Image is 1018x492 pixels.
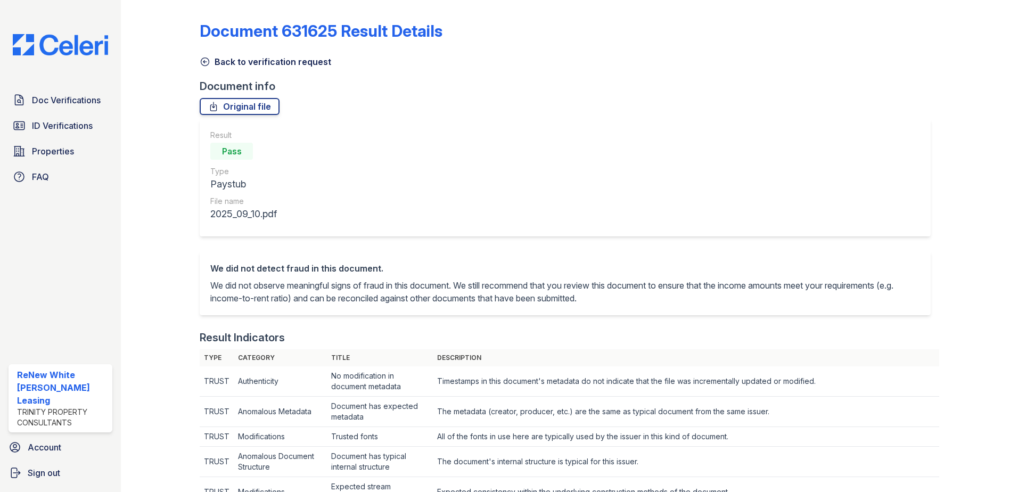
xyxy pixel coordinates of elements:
a: Original file [200,98,280,115]
td: All of the fonts in use here are typically used by the issuer in this kind of document. [433,427,939,447]
span: Doc Verifications [32,94,101,106]
span: ID Verifications [32,119,93,132]
a: FAQ [9,166,112,187]
a: Document 631625 Result Details [200,21,442,40]
img: CE_Logo_Blue-a8612792a0a2168367f1c8372b55b34899dd931a85d93a1a3d3e32e68fde9ad4.png [4,34,117,55]
th: Title [327,349,433,366]
a: Doc Verifications [9,89,112,111]
div: Result [210,130,277,141]
th: Category [234,349,326,366]
span: Properties [32,145,74,158]
td: TRUST [200,427,234,447]
td: Document has typical internal structure [327,447,433,477]
th: Description [433,349,939,366]
div: Paystub [210,177,277,192]
div: Pass [210,143,253,160]
td: The document's internal structure is typical for this issuer. [433,447,939,477]
a: Properties [9,141,112,162]
td: TRUST [200,447,234,477]
a: Back to verification request [200,55,331,68]
div: ReNew White [PERSON_NAME] Leasing [17,368,108,407]
td: Timestamps in this document's metadata do not indicate that the file was incrementally updated or... [433,366,939,397]
div: 2025_09_10.pdf [210,207,277,222]
th: Type [200,349,234,366]
div: File name [210,196,277,207]
div: Result Indicators [200,330,285,345]
td: Authenticity [234,366,326,397]
td: Trusted fonts [327,427,433,447]
p: We did not observe meaningful signs of fraud in this document. We still recommend that you review... [210,279,920,305]
span: Sign out [28,466,60,479]
td: Anomalous Metadata [234,397,326,427]
td: The metadata (creator, producer, etc.) are the same as typical document from the same issuer. [433,397,939,427]
td: Modifications [234,427,326,447]
td: No modification in document metadata [327,366,433,397]
div: Trinity Property Consultants [17,407,108,428]
span: FAQ [32,170,49,183]
div: Document info [200,79,939,94]
a: Sign out [4,462,117,483]
a: ID Verifications [9,115,112,136]
td: Anomalous Document Structure [234,447,326,477]
div: Type [210,166,277,177]
td: TRUST [200,366,234,397]
td: Document has expected metadata [327,397,433,427]
div: We did not detect fraud in this document. [210,262,920,275]
td: TRUST [200,397,234,427]
span: Account [28,441,61,454]
a: Account [4,437,117,458]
